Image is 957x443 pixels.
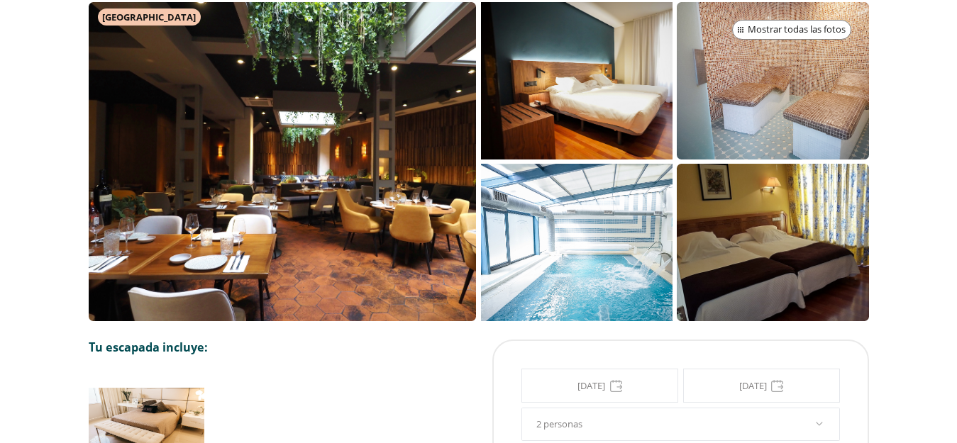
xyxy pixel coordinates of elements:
[89,340,465,356] p: :
[536,417,582,430] span: 2 personas
[102,11,196,23] span: [GEOGRAPHIC_DATA]
[89,340,204,355] span: Tu escapada incluye
[748,23,846,37] span: Mostrar todas las fotos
